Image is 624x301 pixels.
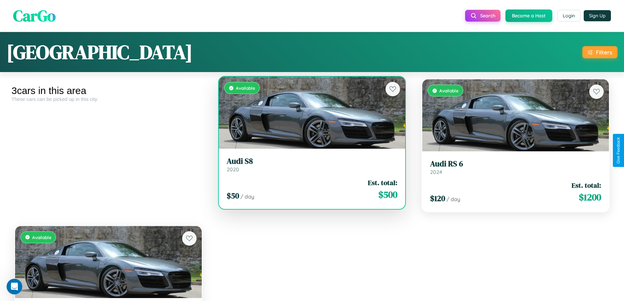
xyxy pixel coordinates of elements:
div: Give Feedback [616,137,621,164]
span: Available [439,88,459,93]
span: 2024 [430,169,442,175]
a: Audi RS 62024 [430,159,601,175]
button: Search [465,10,501,22]
span: 2020 [227,166,239,173]
span: Available [236,85,255,91]
span: / day [446,196,460,202]
h3: Audi RS 6 [430,159,601,169]
span: Est. total: [368,178,397,187]
span: $ 1200 [579,191,601,204]
div: These cars can be picked up in this city. [11,96,205,102]
button: Login [557,10,580,22]
div: Filters [596,49,612,56]
span: Search [480,13,495,19]
span: CarGo [13,5,56,27]
button: Filters [582,46,617,58]
span: Available [32,235,51,240]
h3: Audi S8 [227,157,398,166]
span: Est. total: [572,180,601,190]
div: 3 cars in this area [11,85,205,96]
span: $ 500 [378,188,397,201]
button: Sign Up [584,10,611,21]
a: Audi S82020 [227,157,398,173]
span: / day [240,193,254,200]
span: $ 120 [430,193,445,204]
iframe: Intercom live chat [7,279,22,294]
button: Become a Host [505,9,552,22]
h1: [GEOGRAPHIC_DATA] [7,39,193,66]
span: $ 50 [227,190,239,201]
